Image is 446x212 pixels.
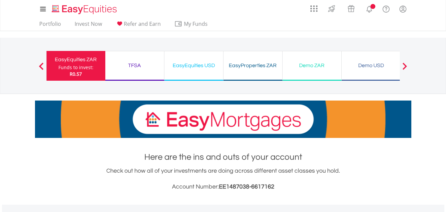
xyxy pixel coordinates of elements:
[378,2,395,15] a: FAQ's and Support
[398,66,411,72] button: Next
[72,21,105,31] a: Invest Now
[168,61,219,70] div: EasyEquities USD
[174,20,218,28] span: My Funds
[35,182,411,191] h3: Account Number:
[219,184,274,190] span: EE1487038-6617162
[346,3,357,14] img: vouchers-v2.svg
[51,4,120,15] img: EasyEquities_Logo.png
[35,166,411,191] div: Check out how all of your investments are doing across different asset classes you hold.
[35,151,411,163] h1: Here are the ins and outs of your account
[35,101,411,138] img: EasyMortage Promotion Banner
[341,2,361,14] a: Vouchers
[395,2,411,16] a: My Profile
[361,2,378,15] a: Notifications
[124,20,161,27] span: Refer and Earn
[109,61,160,70] div: TFSA
[227,61,278,70] div: EasyProperties ZAR
[58,64,93,71] div: Funds to invest:
[37,21,64,31] a: Portfolio
[113,21,163,31] a: Refer and Earn
[310,5,318,12] img: grid-menu-icon.svg
[326,3,337,14] img: thrive-v2.svg
[346,61,396,70] div: Demo USD
[287,61,337,70] div: Demo ZAR
[51,55,101,64] div: EasyEquities ZAR
[35,66,48,72] button: Previous
[70,71,82,77] span: R0.57
[49,2,120,15] a: Home page
[306,2,322,12] a: AppsGrid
